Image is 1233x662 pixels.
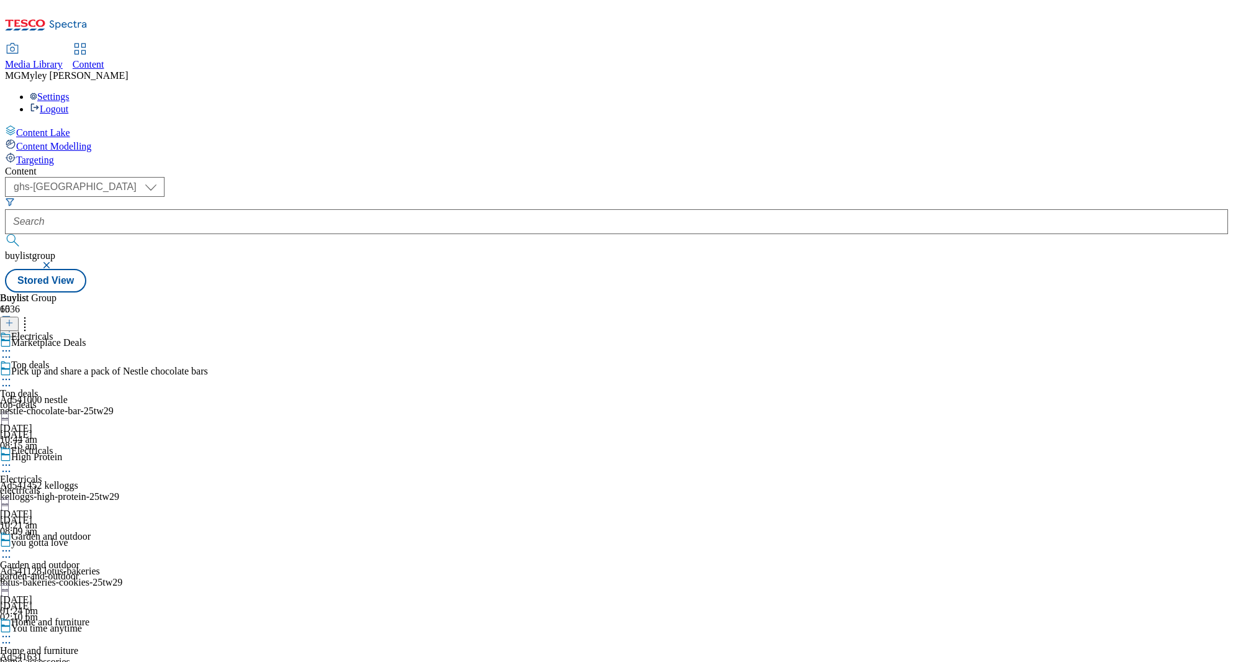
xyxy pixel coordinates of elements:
a: Media Library [5,44,63,70]
span: Myley [PERSON_NAME] [21,70,129,81]
div: Garden and outdoor [11,531,91,542]
a: Content Modelling [5,138,1228,152]
a: Settings [30,91,70,102]
span: Content [73,59,104,70]
div: Content [5,166,1228,177]
a: Targeting [5,152,1228,166]
button: Stored View [5,269,86,292]
span: Media Library [5,59,63,70]
div: Electricals [11,331,53,342]
span: Content Lake [16,127,70,138]
div: Home and furniture [11,617,89,628]
span: Content Modelling [16,141,91,152]
input: Search [5,209,1228,234]
div: Electricals [11,445,53,456]
div: Top deals [11,360,50,371]
a: Logout [30,104,68,114]
span: MG [5,70,21,81]
span: buylistgroup [5,250,55,261]
a: Content Lake [5,125,1228,138]
div: Pick up and share a pack of Nestle chocolate bars [11,366,208,377]
a: Content [73,44,104,70]
span: Targeting [16,155,54,165]
svg: Search Filters [5,197,15,207]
